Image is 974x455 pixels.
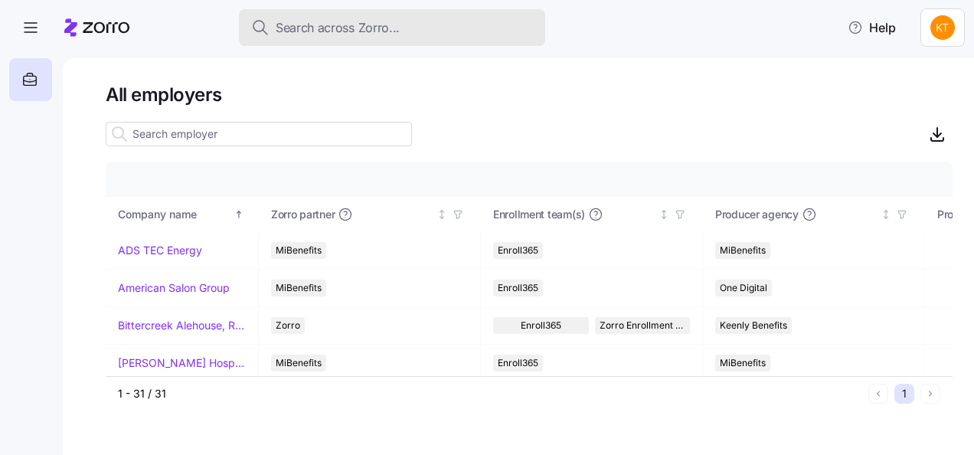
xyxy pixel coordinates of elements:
[276,355,322,372] span: MiBenefits
[715,207,799,222] span: Producer agency
[234,209,244,220] div: Sorted ascending
[498,280,538,296] span: Enroll365
[720,280,767,296] span: One Digital
[521,317,561,334] span: Enroll365
[720,242,766,259] span: MiBenefits
[720,355,766,372] span: MiBenefits
[276,317,300,334] span: Zorro
[848,18,896,37] span: Help
[920,384,940,404] button: Next page
[720,317,787,334] span: Keenly Benefits
[276,18,400,38] span: Search across Zorro...
[118,206,231,223] div: Company name
[271,207,335,222] span: Zorro partner
[239,9,545,46] button: Search across Zorro...
[498,242,538,259] span: Enroll365
[259,197,481,232] th: Zorro partnerNot sorted
[703,197,925,232] th: Producer agencyNot sorted
[659,209,669,220] div: Not sorted
[835,12,908,43] button: Help
[894,384,914,404] button: 1
[436,209,447,220] div: Not sorted
[118,318,246,333] a: Bittercreek Alehouse, Red Feather Lounge, Diablo & Sons Saloon
[868,384,888,404] button: Previous page
[118,386,862,401] div: 1 - 31 / 31
[881,209,891,220] div: Not sorted
[118,355,246,371] a: [PERSON_NAME] Hospitality
[276,242,322,259] span: MiBenefits
[930,15,955,40] img: 05ced2741be1dbbcd653b686e9b08cec
[276,280,322,296] span: MiBenefits
[118,243,202,258] a: ADS TEC Energy
[493,207,585,222] span: Enrollment team(s)
[600,317,686,334] span: Zorro Enrollment Team
[106,122,412,146] input: Search employer
[106,197,259,232] th: Company nameSorted ascending
[481,197,703,232] th: Enrollment team(s)Not sorted
[106,83,953,106] h1: All employers
[118,280,230,296] a: American Salon Group
[498,355,538,372] span: Enroll365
